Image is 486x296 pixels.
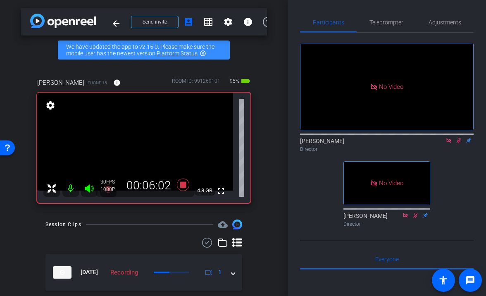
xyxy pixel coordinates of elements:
[375,256,399,262] span: Everyone
[45,220,81,229] div: Session Clips
[313,19,344,25] span: Participants
[232,220,242,229] img: Session clips
[58,41,230,60] div: We have updated the app to v2.15.0. Please make sure the mobile user has the newest version.
[113,79,121,86] mat-icon: info
[343,220,430,228] div: Director
[194,186,215,196] span: 4.8 GB
[45,254,242,291] mat-expansion-panel-header: thumb-nail[DATE]Recording1
[157,50,198,57] a: Platform Status
[86,80,107,86] span: iPhone 15
[203,17,213,27] mat-icon: grid_on
[379,179,403,187] span: No Video
[143,19,167,25] span: Send invite
[343,212,430,228] div: [PERSON_NAME]
[241,76,250,86] mat-icon: battery_std
[111,19,121,29] mat-icon: arrow_back
[218,268,222,277] span: 1
[429,19,461,25] span: Adjustments
[100,186,121,193] div: 1080P
[37,78,84,87] span: [PERSON_NAME]
[100,179,121,185] div: 30
[172,77,220,89] div: ROOM ID: 991269101
[183,17,193,27] mat-icon: account_box
[106,268,142,277] div: Recording
[45,100,56,110] mat-icon: settings
[53,266,71,279] img: thumb-nail
[369,19,403,25] span: Teleprompter
[106,179,115,185] span: FPS
[379,83,403,90] span: No Video
[218,220,228,229] span: Destinations for your clips
[200,50,206,57] mat-icon: highlight_off
[438,275,448,285] mat-icon: accessibility
[30,14,96,28] img: app-logo
[223,17,233,27] mat-icon: settings
[465,275,475,285] mat-icon: message
[121,179,176,193] div: 00:06:02
[229,74,241,88] span: 95%
[300,137,474,153] div: [PERSON_NAME]
[81,268,98,277] span: [DATE]
[216,186,226,196] mat-icon: fullscreen
[300,146,474,153] div: Director
[218,220,228,229] mat-icon: cloud_upload
[243,17,253,27] mat-icon: info
[131,16,179,28] button: Send invite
